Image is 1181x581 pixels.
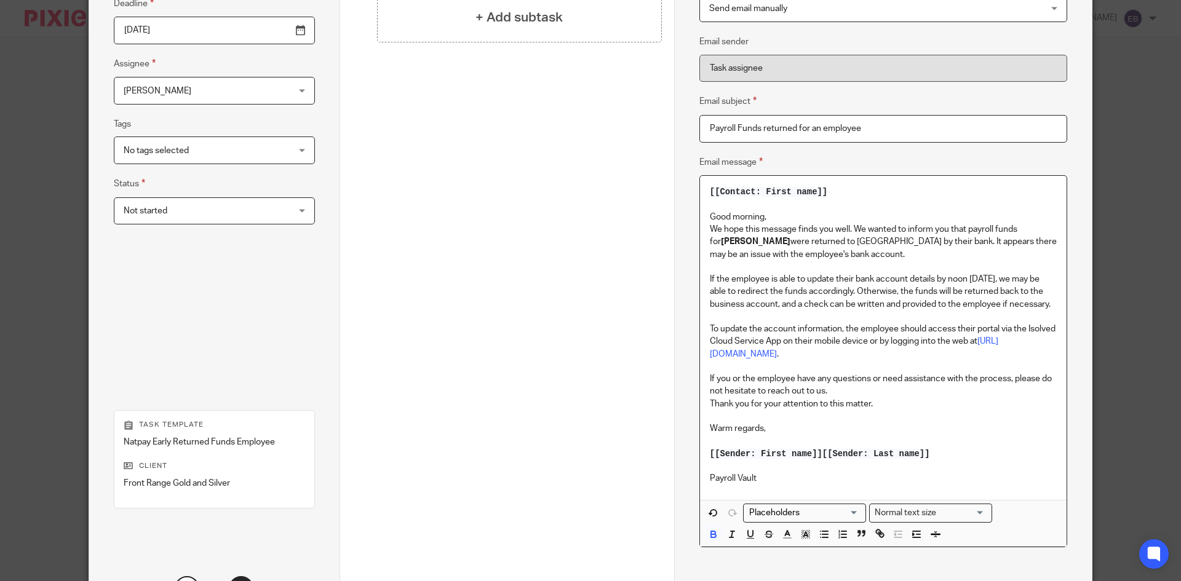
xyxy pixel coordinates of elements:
div: Text styles [869,504,992,523]
p: Good morning, [710,211,1057,223]
label: Email subject [699,94,757,108]
p: Task template [124,420,305,430]
span: Send email manually [709,4,787,13]
div: Search for option [869,504,992,523]
p: If you or the employee have any questions or need assistance with the process, please do not hesi... [710,373,1057,398]
span: Not started [124,207,167,215]
p: Natpay Early Returned Funds Employee [124,436,305,448]
p: Warm regards, [710,422,1057,435]
label: Assignee [114,57,156,71]
div: Search for option [743,504,866,523]
p: If the employee is able to update their bank account details by noon [DATE], we may be able to re... [710,273,1057,310]
input: Pick a date [114,17,315,44]
p: Client [124,461,305,471]
p: Front Range Gold and Silver [124,477,305,489]
p: Payroll Vault [710,472,1057,484]
a: [URL][DOMAIN_NAME] [710,337,998,358]
div: Placeholders [743,504,866,523]
label: Email sender [699,36,749,48]
p: We hope this message finds you well. We wanted to inform you that payroll funds for were returned... [710,223,1057,261]
strong: [PERSON_NAME] [721,237,790,246]
input: Subject [699,115,1067,143]
label: Email message [699,155,763,169]
h4: + Add subtask [475,8,563,27]
label: Status [114,176,145,191]
span: [[Sender: First name]] [710,449,822,459]
p: To update the account information, the employee should access their portal via the Isolved Cloud ... [710,323,1057,360]
p: Thank you for your attention to this matter. [710,398,1057,410]
span: [PERSON_NAME] [124,87,191,95]
span: Normal text size [872,507,939,520]
input: Search for option [940,507,985,520]
input: Search for option [745,507,859,520]
span: [[Sender: Last name]] [822,449,930,459]
label: Tags [114,118,131,130]
span: [[Contact: First name]] [710,187,827,197]
span: No tags selected [124,146,189,155]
